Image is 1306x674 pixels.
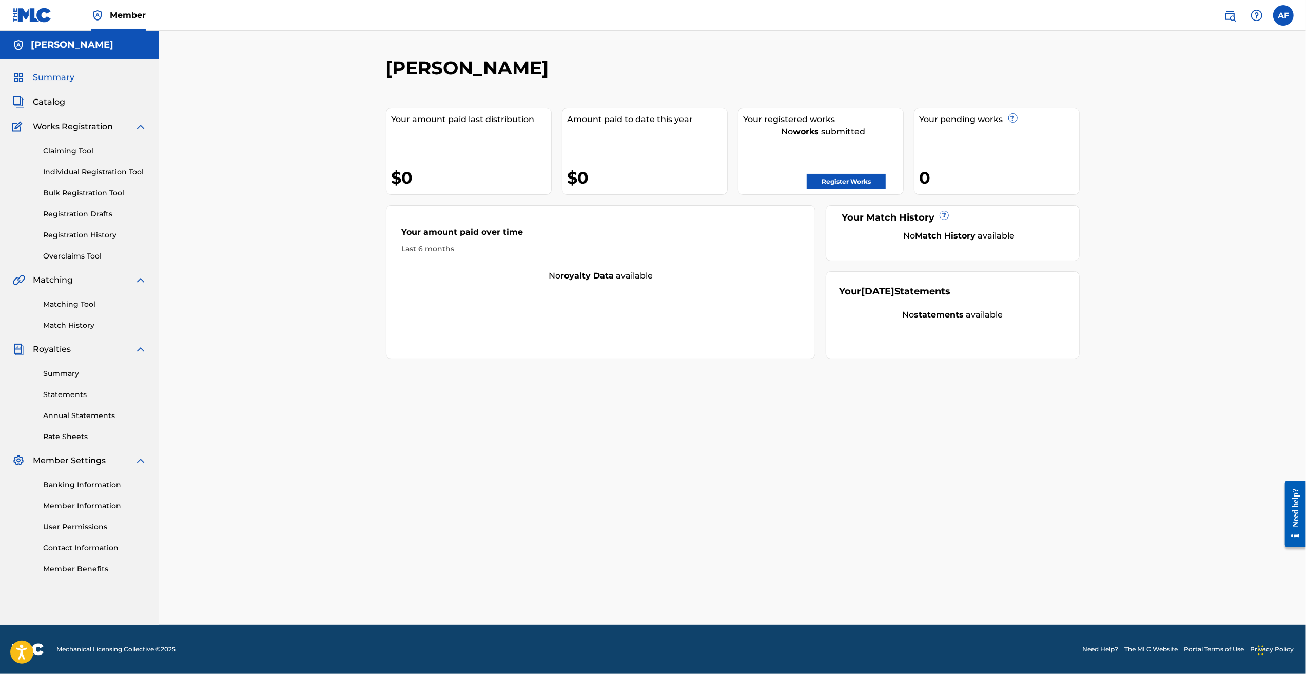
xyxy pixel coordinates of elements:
img: expand [134,274,147,286]
a: Claiming Tool [43,146,147,156]
div: Your amount paid over time [402,226,800,244]
span: Royalties [33,343,71,355]
a: Banking Information [43,480,147,490]
a: User Permissions [43,522,147,532]
h2: [PERSON_NAME] [386,56,554,80]
span: Member Settings [33,454,106,467]
a: Overclaims Tool [43,251,147,262]
a: The MLC Website [1124,645,1178,654]
div: Help [1246,5,1267,26]
div: Drag [1258,635,1264,666]
a: Register Works [807,174,886,189]
div: Your registered works [744,113,903,126]
a: Bulk Registration Tool [43,188,147,199]
a: Privacy Policy [1250,645,1294,654]
iframe: Resource Center [1277,473,1306,556]
div: No available [386,270,815,282]
a: Rate Sheets [43,431,147,442]
div: No submitted [744,126,903,138]
a: Individual Registration Tool [43,167,147,177]
span: Member [110,9,146,21]
a: SummarySummary [12,71,74,84]
span: Catalog [33,96,65,108]
div: Your pending works [920,113,1079,126]
h5: Austin C Farmer [31,39,113,51]
span: Mechanical Licensing Collective © 2025 [56,645,176,654]
div: Amount paid to date this year [568,113,727,126]
a: Summary [43,368,147,379]
img: logo [12,643,44,656]
iframe: Chat Widget [1255,625,1306,674]
strong: works [793,127,819,136]
img: Matching [12,274,25,286]
div: No available [839,309,1066,321]
a: Annual Statements [43,410,147,421]
div: Your amount paid last distribution [392,113,551,126]
div: $0 [392,166,551,189]
div: Your Statements [839,285,950,299]
div: $0 [568,166,727,189]
strong: Match History [915,231,976,241]
a: Public Search [1220,5,1240,26]
img: Summary [12,71,25,84]
div: Your Match History [839,211,1066,225]
div: No available [852,230,1066,242]
img: Royalties [12,343,25,355]
span: ? [940,211,948,220]
span: ? [1009,114,1017,122]
div: Last 6 months [402,244,800,254]
strong: statements [914,310,964,320]
a: Statements [43,389,147,400]
a: Registration Drafts [43,209,147,220]
a: Matching Tool [43,299,147,310]
img: expand [134,454,147,467]
span: Summary [33,71,74,84]
img: Works Registration [12,121,26,133]
img: Member Settings [12,454,25,467]
div: User Menu [1273,5,1294,26]
a: Member Information [43,501,147,511]
img: expand [134,343,147,355]
span: Works Registration [33,121,113,133]
div: 0 [920,166,1079,189]
strong: royalty data [560,271,614,281]
span: Matching [33,274,73,286]
a: Contact Information [43,543,147,553]
a: Match History [43,320,147,331]
a: Registration History [43,230,147,241]
a: CatalogCatalog [12,96,65,108]
img: search [1224,9,1236,22]
img: MLC Logo [12,8,52,23]
a: Need Help? [1082,645,1118,654]
img: Catalog [12,96,25,108]
img: help [1251,9,1263,22]
span: [DATE] [861,286,894,297]
img: Top Rightsholder [91,9,104,22]
a: Member Benefits [43,564,147,574]
a: Portal Terms of Use [1184,645,1244,654]
img: expand [134,121,147,133]
img: Accounts [12,39,25,51]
